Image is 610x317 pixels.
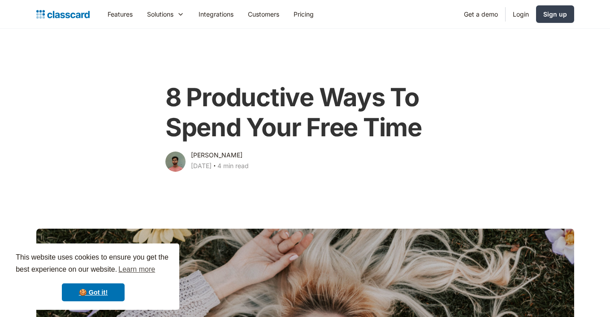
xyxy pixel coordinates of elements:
[140,4,191,24] div: Solutions
[7,243,179,310] div: cookieconsent
[36,8,90,21] a: home
[217,161,249,171] div: 4 min read
[241,4,286,24] a: Customers
[117,263,156,276] a: learn more about cookies
[536,5,574,23] a: Sign up
[191,4,241,24] a: Integrations
[165,83,445,143] h1: 8 Productive Ways To Spend Your Free Time
[286,4,321,24] a: Pricing
[16,252,171,276] span: This website uses cookies to ensure you get the best experience on our website.
[543,9,567,19] div: Sign up
[191,161,212,171] div: [DATE]
[191,150,242,161] div: [PERSON_NAME]
[212,161,217,173] div: ‧
[457,4,505,24] a: Get a demo
[100,4,140,24] a: Features
[62,283,125,301] a: dismiss cookie message
[506,4,536,24] a: Login
[147,9,173,19] div: Solutions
